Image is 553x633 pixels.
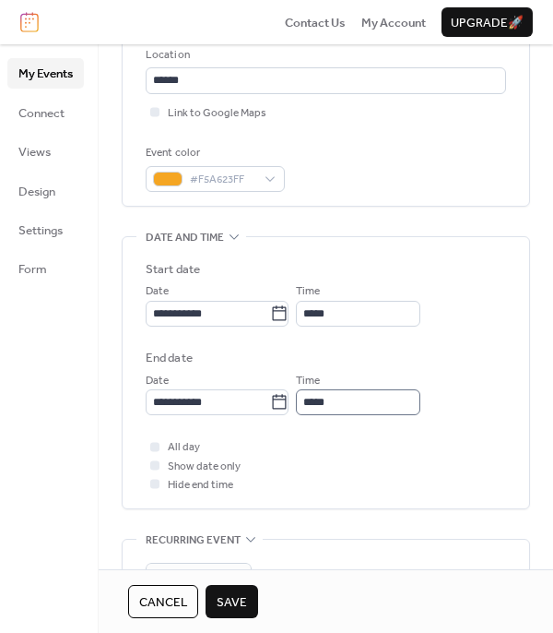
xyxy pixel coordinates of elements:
[18,65,73,83] span: My Events
[285,14,346,32] span: Contact Us
[18,143,51,161] span: Views
[7,215,84,245] a: Settings
[285,13,346,31] a: Contact Us
[451,14,524,32] span: Upgrade 🚀
[146,144,281,162] div: Event color
[153,566,218,587] span: Do not repeat
[18,104,65,123] span: Connect
[361,14,426,32] span: My Account
[168,104,266,123] span: Link to Google Maps
[20,12,39,32] img: logo
[128,585,198,618] button: Cancel
[217,593,247,612] span: Save
[7,254,84,283] a: Form
[7,176,84,206] a: Design
[441,7,533,37] button: Upgrade🚀
[206,585,258,618] button: Save
[139,593,187,612] span: Cancel
[146,372,169,390] span: Date
[168,458,241,476] span: Show date only
[168,438,200,457] span: All day
[7,98,84,127] a: Connect
[146,260,200,279] div: Start date
[190,171,255,189] span: #F5A623FF
[146,531,241,549] span: Recurring event
[18,221,63,240] span: Settings
[146,282,169,301] span: Date
[7,58,84,88] a: My Events
[296,372,320,390] span: Time
[7,137,84,166] a: Views
[146,46,502,65] div: Location
[146,229,224,247] span: Date and time
[296,282,320,301] span: Time
[18,260,47,279] span: Form
[168,476,233,495] span: Hide end time
[18,183,55,201] span: Design
[146,349,193,367] div: End date
[361,13,426,31] a: My Account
